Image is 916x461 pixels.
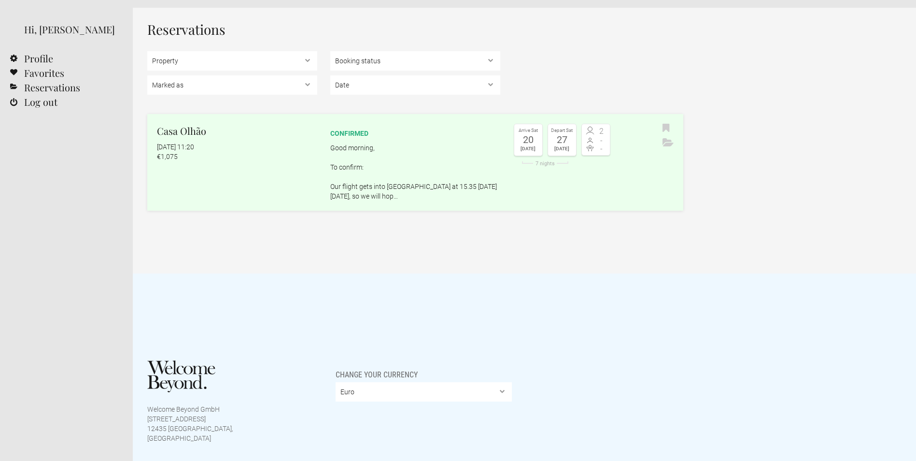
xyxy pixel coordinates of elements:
[596,128,607,135] span: 2
[336,360,418,380] span: Change your currency
[550,135,574,144] div: 27
[514,161,577,166] div: 7 nights
[517,135,540,144] div: 20
[550,127,574,135] div: Depart Sat
[157,153,178,160] flynt-currency: €1,075
[147,75,317,95] select: , , ,
[330,129,500,138] div: confirmed
[330,51,500,71] select: , ,
[336,382,512,402] select: Change your currency
[157,124,317,138] h2: Casa Olhão
[147,22,683,37] h1: Reservations
[660,136,676,150] button: Archive
[660,121,672,136] button: Bookmark
[517,127,540,135] div: Arrive Sat
[147,360,215,392] img: Welcome Beyond
[147,114,683,211] a: Casa Olhão [DATE] 11:20 €1,075 confirmed Good morning, To confirm: Our flight gets into [GEOGRAPH...
[517,144,540,153] div: [DATE]
[596,137,607,144] span: -
[147,404,233,443] p: Welcome Beyond GmbH [STREET_ADDRESS] 12435 [GEOGRAPHIC_DATA], [GEOGRAPHIC_DATA]
[24,22,118,37] div: Hi, [PERSON_NAME]
[330,75,500,95] select: ,
[330,143,500,201] p: Good morning, To confirm: Our flight gets into [GEOGRAPHIC_DATA] at 15.35 [DATE][DATE], so we wil...
[157,143,194,151] flynt-date-display: [DATE] 11:20
[596,145,607,153] span: -
[550,144,574,153] div: [DATE]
